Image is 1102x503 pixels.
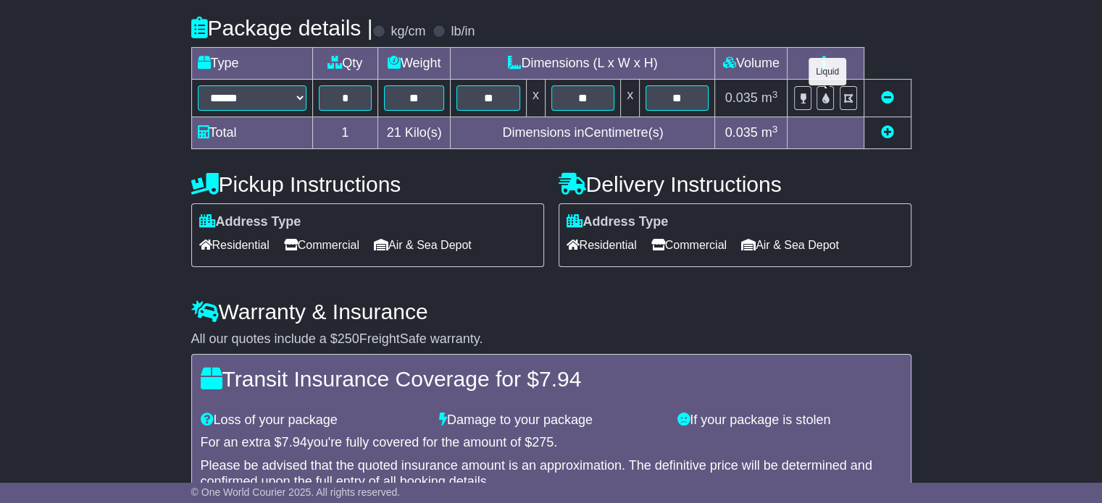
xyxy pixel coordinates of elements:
td: Total [191,117,312,149]
label: kg/cm [391,24,425,40]
span: 7.94 [539,367,581,391]
a: Add new item [881,125,894,140]
td: 1 [312,117,377,149]
span: Commercial [651,234,727,256]
span: Air & Sea Depot [741,234,839,256]
td: Dimensions in Centimetre(s) [451,117,715,149]
sup: 3 [772,124,778,135]
h4: Pickup Instructions [191,172,544,196]
td: Type [191,48,312,80]
span: 0.035 [725,90,758,105]
label: Address Type [567,214,669,230]
h4: Delivery Instructions [559,172,911,196]
span: 250 [338,331,359,346]
span: Commercial [284,234,359,256]
span: 7.94 [282,435,307,449]
div: All our quotes include a $ FreightSafe warranty. [191,331,911,347]
div: Damage to your package [432,413,670,428]
div: Liquid [809,58,846,85]
td: Weight [377,48,451,80]
td: Qty [312,48,377,80]
td: x [621,80,640,117]
span: Air & Sea Depot [374,234,472,256]
td: Volume [715,48,788,80]
h4: Transit Insurance Coverage for $ [201,367,902,391]
sup: 3 [772,89,778,100]
label: Address Type [199,214,301,230]
h4: Warranty & Insurance [191,300,911,324]
div: For an extra $ you're fully covered for the amount of $ . [201,435,902,451]
span: © One World Courier 2025. All rights reserved. [191,486,401,498]
span: m [761,125,778,140]
span: 21 [387,125,401,140]
div: If your package is stolen [670,413,909,428]
span: m [761,90,778,105]
h4: Package details | [191,16,373,40]
span: 275 [532,435,554,449]
div: Please be advised that the quoted insurance amount is an approximation. The definitive price will... [201,458,902,489]
td: Kilo(s) [377,117,451,149]
a: Remove this item [881,90,894,105]
label: lb/in [451,24,475,40]
td: x [526,80,545,117]
span: 0.035 [725,125,758,140]
td: Dimensions (L x W x H) [451,48,715,80]
div: Loss of your package [193,413,432,428]
span: Residential [199,234,270,256]
span: Residential [567,234,637,256]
